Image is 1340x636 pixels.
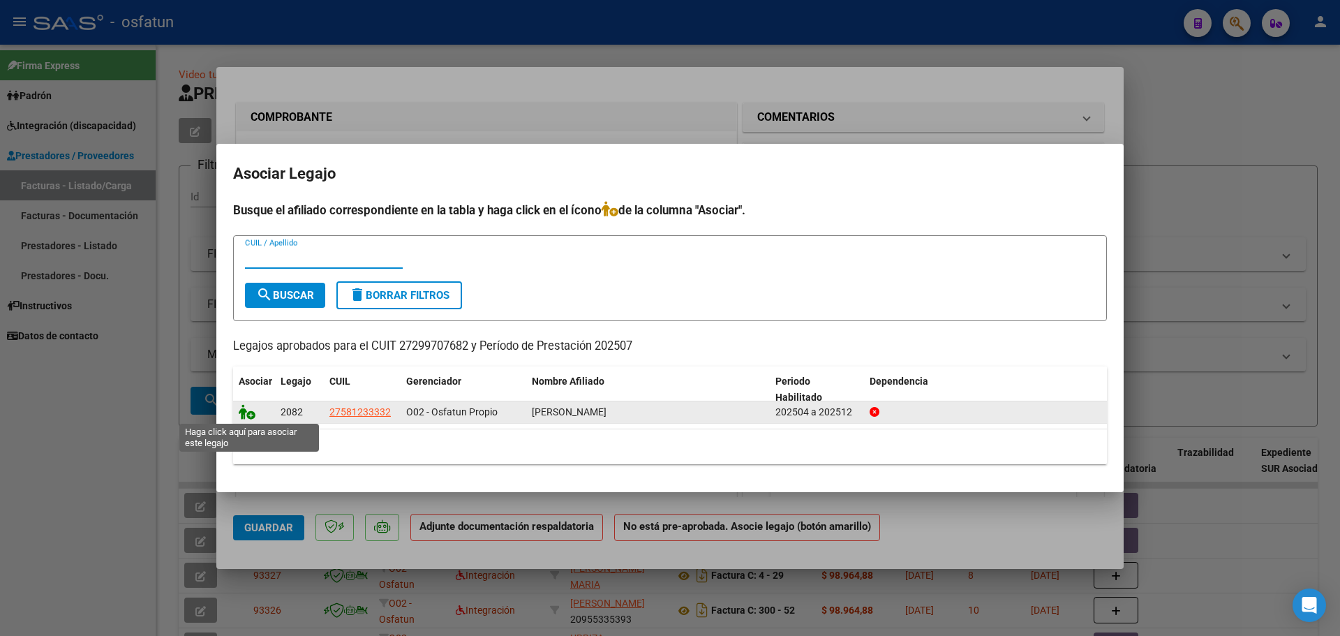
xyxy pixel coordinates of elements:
datatable-header-cell: Nombre Afiliado [526,367,770,413]
span: CABALLERO VENTURA ZOE ISABEL [532,406,606,417]
span: 27581233332 [329,406,391,417]
span: Periodo Habilitado [775,376,822,403]
span: Borrar Filtros [349,289,449,302]
datatable-header-cell: Gerenciador [401,367,526,413]
span: Legajo [281,376,311,387]
h4: Busque el afiliado correspondiente en la tabla y haga click en el ícono de la columna "Asociar". [233,201,1107,219]
span: Buscar [256,289,314,302]
mat-icon: search [256,286,273,303]
span: Gerenciador [406,376,461,387]
button: Buscar [245,283,325,308]
div: 1 registros [233,429,1107,464]
p: Legajos aprobados para el CUIT 27299707682 y Período de Prestación 202507 [233,338,1107,355]
span: Asociar [239,376,272,387]
datatable-header-cell: Periodo Habilitado [770,367,864,413]
button: Borrar Filtros [336,281,462,309]
datatable-header-cell: Legajo [275,367,324,413]
div: Open Intercom Messenger [1293,589,1326,622]
datatable-header-cell: Dependencia [864,367,1108,413]
mat-icon: delete [349,286,366,303]
span: Nombre Afiliado [532,376,604,387]
h2: Asociar Legajo [233,161,1107,187]
div: 202504 a 202512 [775,404,858,420]
span: CUIL [329,376,350,387]
datatable-header-cell: Asociar [233,367,275,413]
datatable-header-cell: CUIL [324,367,401,413]
span: Dependencia [870,376,928,387]
span: 2082 [281,406,303,417]
span: O02 - Osfatun Propio [406,406,498,417]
